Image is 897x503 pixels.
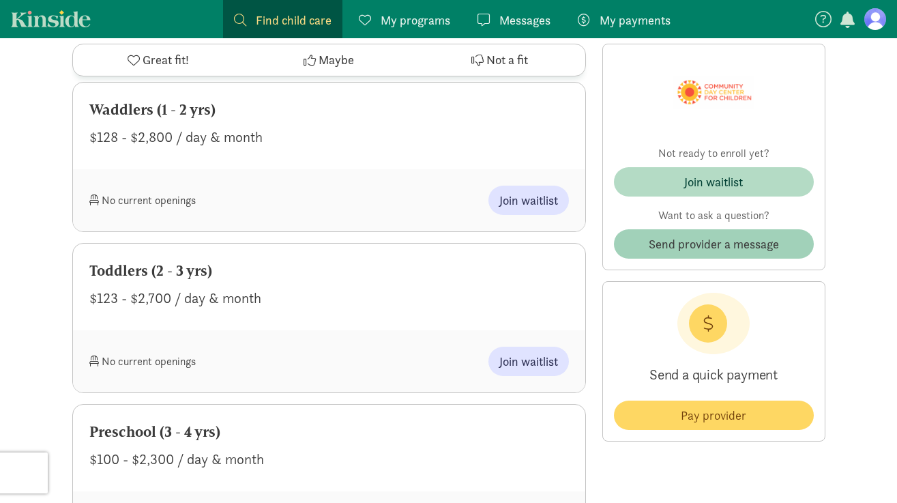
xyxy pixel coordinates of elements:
div: No current openings [89,186,329,215]
span: My payments [600,11,671,29]
div: Programs & availability [72,29,586,66]
a: Kinside [11,10,91,27]
span: Pay provider [681,406,746,425]
div: $128 - $2,800 / day & month [89,126,569,148]
img: Provider logo [673,55,754,129]
button: Not a fit [414,44,585,76]
span: Find child care [256,11,332,29]
span: Great fit! [143,51,189,70]
button: Join waitlist [488,347,569,376]
p: Not ready to enroll yet? [614,145,814,162]
button: Send provider a message [614,229,814,259]
span: Send provider a message [649,235,779,253]
div: $123 - $2,700 / day & month [89,287,569,309]
div: No current openings [89,347,329,376]
button: Join waitlist [614,167,814,197]
div: Preschool (3 - 4 yrs) [89,421,569,443]
span: Maybe [319,51,354,70]
span: Join waitlist [499,352,558,371]
span: Join waitlist [499,191,558,210]
button: Maybe [244,44,414,76]
button: Great fit! [73,44,244,76]
div: $100 - $2,300 / day & month [89,448,569,470]
span: Not a fit [486,51,528,70]
span: Messages [499,11,550,29]
button: Join waitlist [488,186,569,215]
p: Want to ask a question? [614,207,814,224]
div: Toddlers (2 - 3 yrs) [89,260,569,282]
p: Send a quick payment [614,354,814,395]
div: Waddlers (1 - 2 yrs) [89,99,569,121]
span: My programs [381,11,450,29]
div: Join waitlist [684,173,743,191]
